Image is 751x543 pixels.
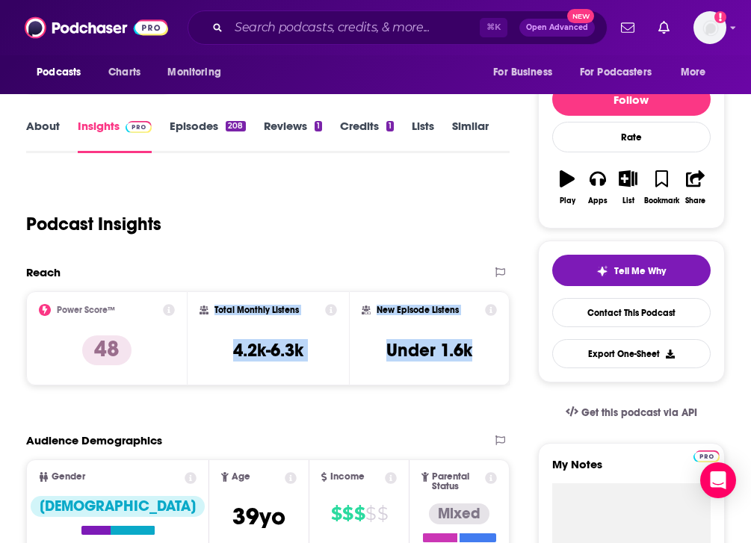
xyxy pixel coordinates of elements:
div: Bookmark [644,196,679,205]
div: Apps [588,196,608,205]
button: Open AdvancedNew [519,19,595,37]
a: Show notifications dropdown [652,15,676,40]
span: $ [354,502,365,526]
input: Search podcasts, credits, & more... [229,16,480,40]
span: Age [232,472,250,482]
h2: Power Score™ [57,305,115,315]
img: Podchaser Pro [126,121,152,133]
span: Open Advanced [526,24,588,31]
button: Share [680,161,711,214]
div: 1 [315,121,322,131]
span: Income [330,472,365,482]
span: More [681,62,706,83]
button: Apps [583,161,614,214]
div: Rate [552,122,711,152]
a: About [26,119,60,153]
button: Follow [552,83,711,116]
h2: New Episode Listens [377,305,459,315]
a: Get this podcast via API [554,394,709,431]
div: 1 [386,121,394,131]
div: Open Intercom Messenger [700,462,736,498]
span: Logged in as RebeccaThomas9000 [693,11,726,44]
div: Search podcasts, credits, & more... [188,10,608,45]
span: $ [342,502,353,526]
h2: Total Monthly Listens [214,305,299,315]
span: $ [331,502,341,526]
div: Mixed [429,503,489,524]
button: open menu [483,58,571,87]
button: open menu [157,58,240,87]
div: List [622,196,634,205]
span: ⌘ K [480,18,507,37]
svg: Add a profile image [714,11,726,23]
span: Get this podcast via API [581,406,697,419]
span: Charts [108,62,140,83]
button: open menu [670,58,725,87]
span: Monitoring [167,62,220,83]
h3: 4.2k-6.3k [233,339,303,362]
button: Bookmark [643,161,680,214]
a: Contact This Podcast [552,298,711,327]
img: User Profile [693,11,726,44]
span: Parental Status [432,472,483,491]
label: My Notes [552,457,711,483]
p: 48 [82,335,132,365]
button: Play [552,161,583,214]
span: Tell Me Why [614,265,666,277]
h2: Audience Demographics [26,433,162,447]
img: Podchaser Pro [693,450,720,462]
span: For Business [493,62,552,83]
button: open menu [570,58,673,87]
span: 39 yo [232,502,285,531]
a: Charts [99,58,149,87]
a: Episodes208 [170,119,245,153]
span: For Podcasters [580,62,652,83]
a: Pro website [693,448,720,462]
a: Lists [412,119,434,153]
div: Share [685,196,705,205]
img: Podchaser - Follow, Share and Rate Podcasts [25,13,168,42]
h1: Podcast Insights [26,213,161,235]
a: Similar [452,119,489,153]
div: [DEMOGRAPHIC_DATA] [31,496,205,517]
a: InsightsPodchaser Pro [78,119,152,153]
h2: Reach [26,265,61,279]
a: Reviews1 [264,119,322,153]
span: $ [377,502,388,526]
a: Credits1 [340,119,394,153]
img: tell me why sparkle [596,265,608,277]
span: Gender [52,472,85,482]
button: Show profile menu [693,11,726,44]
span: New [567,9,594,23]
span: $ [365,502,376,526]
span: Podcasts [37,62,81,83]
a: Show notifications dropdown [615,15,640,40]
div: 208 [226,121,245,131]
button: tell me why sparkleTell Me Why [552,255,711,286]
button: open menu [26,58,100,87]
div: Play [560,196,575,205]
button: Export One-Sheet [552,339,711,368]
button: List [613,161,643,214]
h3: Under 1.6k [386,339,472,362]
